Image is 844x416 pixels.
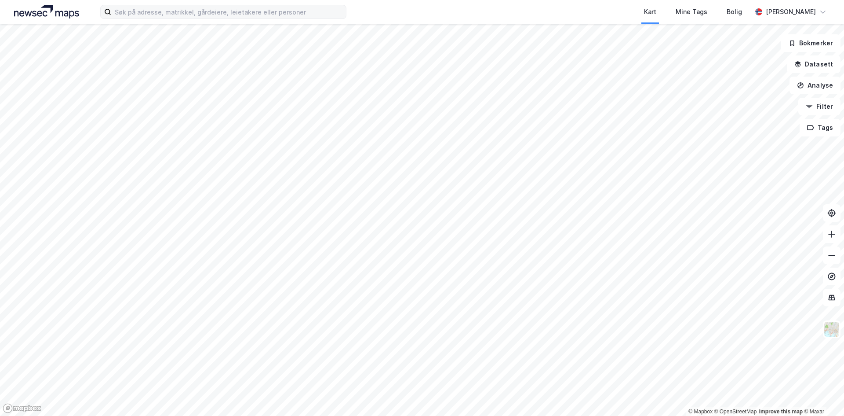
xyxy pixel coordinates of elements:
div: Mine Tags [676,7,707,17]
input: Søk på adresse, matrikkel, gårdeiere, leietakere eller personer [111,5,346,18]
div: [PERSON_NAME] [766,7,816,17]
div: Kart [644,7,656,17]
iframe: Chat Widget [800,374,844,416]
div: Kontrollprogram for chat [800,374,844,416]
img: logo.a4113a55bc3d86da70a041830d287a7e.svg [14,5,79,18]
div: Bolig [727,7,742,17]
